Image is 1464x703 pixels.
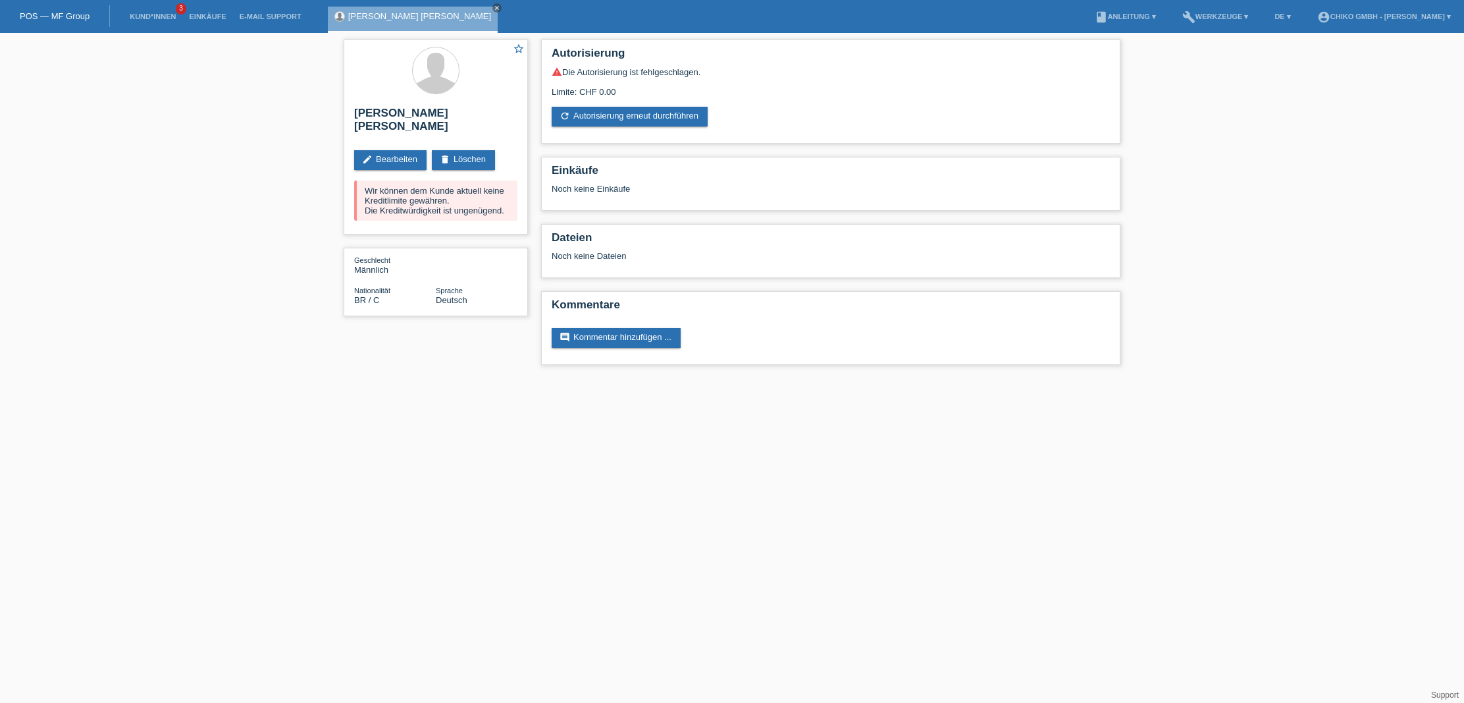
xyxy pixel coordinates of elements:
[440,154,450,165] i: delete
[552,251,954,261] div: Noch keine Dateien
[552,298,1110,318] h2: Kommentare
[176,3,186,14] span: 3
[552,47,1110,67] h2: Autorisierung
[354,255,436,275] div: Männlich
[552,231,1110,251] h2: Dateien
[1317,11,1330,24] i: account_circle
[552,107,708,127] a: refreshAutorisierung erneut durchführen
[1311,13,1457,20] a: account_circleChiko GmbH - [PERSON_NAME] ▾
[123,13,182,20] a: Kund*innen
[552,184,1110,204] div: Noch keine Einkäufe
[348,11,491,21] a: [PERSON_NAME] [PERSON_NAME]
[20,11,90,21] a: POS — MF Group
[552,328,681,348] a: commentKommentar hinzufügen ...
[552,164,1110,184] h2: Einkäufe
[354,181,517,221] div: Wir können dem Kunde aktuell keine Kreditlimite gewähren. Die Kreditwürdigkeit ist ungenügend.
[1268,13,1297,20] a: DE ▾
[560,111,570,121] i: refresh
[552,77,1110,97] div: Limite: CHF 0.00
[354,256,390,264] span: Geschlecht
[552,67,1110,77] div: Die Autorisierung ist fehlgeschlagen.
[354,107,517,140] h2: [PERSON_NAME] [PERSON_NAME]
[233,13,308,20] a: E-Mail Support
[1088,13,1163,20] a: bookAnleitung ▾
[513,43,525,57] a: star_border
[432,150,495,170] a: deleteLöschen
[1182,11,1195,24] i: build
[354,295,379,305] span: Brasilien / C / 01.06.2001
[182,13,232,20] a: Einkäufe
[513,43,525,55] i: star_border
[552,67,562,77] i: warning
[560,332,570,343] i: comment
[354,150,427,170] a: editBearbeiten
[436,295,467,305] span: Deutsch
[362,154,373,165] i: edit
[436,287,463,295] span: Sprache
[494,5,500,11] i: close
[1095,11,1108,24] i: book
[1431,690,1459,700] a: Support
[354,287,390,295] span: Nationalität
[1176,13,1255,20] a: buildWerkzeuge ▾
[492,3,502,13] a: close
